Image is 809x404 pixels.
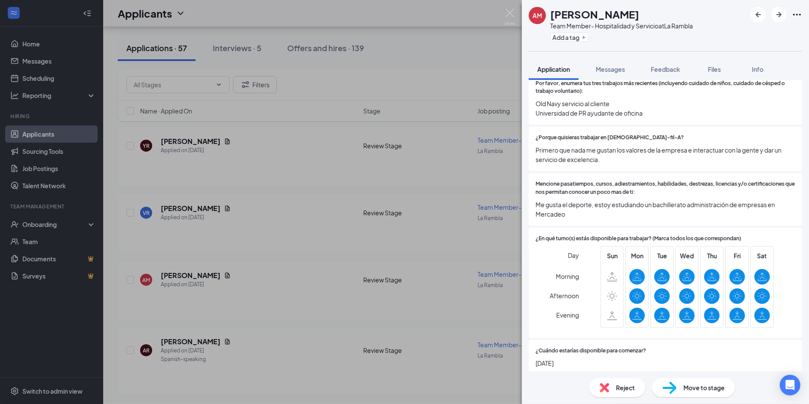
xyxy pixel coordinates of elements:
span: ¿Cuándo estarías disponible para comenzar? [536,347,646,355]
svg: ArrowLeftNew [753,9,763,20]
span: Por favor, enumera tus tres trabajos más recientes (incluyendo cuidado de niños, cuidado de céspe... [536,80,795,96]
span: Afternoon [550,288,579,303]
span: Mencione pasatiempos, cursos, adiestramientos, habilidades, destrezas, licencias y/o certificacio... [536,180,795,196]
button: ArrowRight [771,7,787,22]
svg: Plus [581,35,586,40]
span: Me gusta el deporte, estoy estudiando un bachillerato administración de empresas en Mercadeo [536,200,795,219]
span: Day [568,251,579,260]
span: Reject [616,383,635,392]
span: Thu [704,251,720,260]
span: ¿Porque quisieras trabajar en [DEMOGRAPHIC_DATA]-fil-A? [536,134,684,142]
div: Team Member- Hospitalidad y Servicio at La Rambla [550,21,693,30]
span: Evening [556,307,579,323]
span: Sun [604,251,620,260]
svg: ArrowRight [774,9,784,20]
span: Application [537,65,570,73]
span: Morning [556,269,579,284]
span: [DATE] [536,358,795,368]
div: Open Intercom Messenger [780,375,800,395]
span: Messages [596,65,625,73]
span: Info [752,65,763,73]
span: Mon [629,251,645,260]
svg: Ellipses [792,9,802,20]
button: PlusAdd a tag [550,33,588,42]
span: Old Navy servicio al cliente Universidad de PR ayudante de oficina [536,99,795,118]
span: Sat [754,251,770,260]
button: ArrowLeftNew [751,7,766,22]
span: Fri [729,251,745,260]
span: Move to stage [683,383,725,392]
span: Wed [679,251,695,260]
span: Primero que nada me gustan los valores de la empresa e interactuar con la gente y dar un servicio... [536,145,795,164]
span: Tue [654,251,670,260]
span: Feedback [651,65,680,73]
div: AM [533,11,542,20]
span: ¿En qué turno(s) estás disponible para trabajar? (Marca todos los que correspondan) [536,235,741,243]
h1: [PERSON_NAME] [550,7,639,21]
span: Files [708,65,721,73]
